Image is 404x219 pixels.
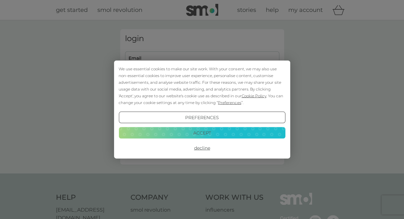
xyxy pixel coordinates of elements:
[119,127,285,138] button: Accept
[119,142,285,154] button: Decline
[241,93,266,98] span: Cookie Policy
[114,61,290,159] div: Cookie Consent Prompt
[119,66,285,106] div: We use essential cookies to make our site work. With your consent, we may also use non-essential ...
[218,100,241,105] span: Preferences
[119,112,285,123] button: Preferences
